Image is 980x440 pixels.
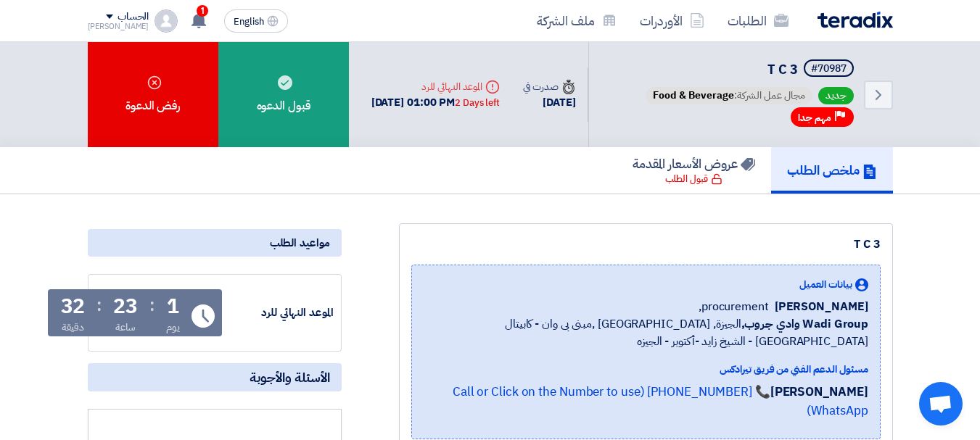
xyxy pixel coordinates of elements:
[155,9,178,33] img: profile_test.png
[453,383,868,420] a: 📞 [PHONE_NUMBER] (Call or Click on the Number to use WhatsApp)
[166,320,180,335] div: يوم
[799,277,852,292] span: بيانات العميل
[61,296,86,317] div: 32
[424,362,868,377] div: مسئول الدعم الفني من فريق تيرادكس
[424,315,868,350] span: الجيزة, [GEOGRAPHIC_DATA] ,مبنى بى وان - كابيتال [GEOGRAPHIC_DATA] - الشيخ زايد -أكتوبر - الجيزه
[633,155,755,172] h5: عروض الأسعار المقدمة
[167,296,179,317] div: 1
[250,369,330,386] span: الأسئلة والأجوبة
[234,17,264,27] span: English
[770,383,868,401] strong: [PERSON_NAME]
[149,292,155,318] div: :
[919,382,963,426] a: دردشة مفتوحة
[811,64,847,74] div: #70987
[525,4,628,38] a: ملف الشركة
[115,320,136,335] div: ساعة
[628,4,716,38] a: الأوردرات
[88,22,149,30] div: [PERSON_NAME]
[646,87,812,104] span: مجال عمل الشركة:
[113,296,138,317] div: 23
[523,79,575,94] div: صدرت في
[699,298,769,315] span: procurement,
[371,94,500,111] div: [DATE] 01:00 PM
[88,229,342,257] div: مواعيد الطلب
[411,236,881,253] div: T C 3
[643,59,857,80] h5: T C 3
[197,5,208,17] span: 1
[716,4,800,38] a: الطلبات
[523,94,575,111] div: [DATE]
[818,87,854,104] span: جديد
[798,111,831,125] span: مهم جدا
[88,42,218,147] div: رفض الدعوة
[665,172,722,186] div: قبول الطلب
[741,315,868,333] b: Wadi Group وادي جروب,
[96,292,102,318] div: :
[787,162,877,178] h5: ملخص الطلب
[371,79,500,94] div: الموعد النهائي للرد
[617,147,771,194] a: عروض الأسعار المقدمة قبول الطلب
[775,298,868,315] span: [PERSON_NAME]
[118,11,149,23] div: الحساب
[62,320,84,335] div: دقيقة
[771,147,893,194] a: ملخص الطلب
[818,12,893,28] img: Teradix logo
[218,42,349,147] div: قبول الدعوه
[767,59,798,79] span: T C 3
[653,88,734,103] span: Food & Beverage
[455,96,500,110] div: 2 Days left
[225,304,334,321] div: الموعد النهائي للرد
[224,9,288,33] button: English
